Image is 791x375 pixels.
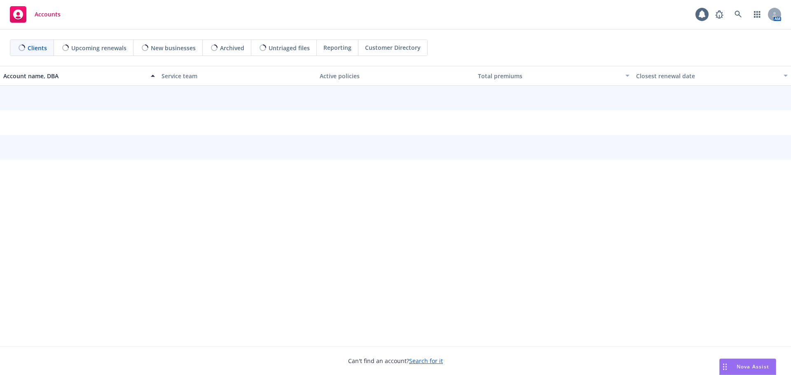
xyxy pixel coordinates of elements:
span: Accounts [35,11,61,18]
a: Report a Bug [711,6,728,23]
a: Switch app [749,6,765,23]
span: New businesses [151,44,196,52]
div: Service team [161,72,313,80]
div: Total premiums [478,72,620,80]
span: Reporting [323,43,351,52]
div: Account name, DBA [3,72,146,80]
span: Archived [220,44,244,52]
span: Untriaged files [269,44,310,52]
div: Drag to move [720,359,730,375]
span: Clients [28,44,47,52]
span: Customer Directory [365,43,421,52]
button: Closest renewal date [633,66,791,86]
button: Total premiums [475,66,633,86]
span: Upcoming renewals [71,44,126,52]
button: Nova Assist [719,359,776,375]
span: Nova Assist [737,363,769,370]
button: Active policies [316,66,475,86]
a: Accounts [7,3,64,26]
span: Can't find an account? [348,356,443,365]
a: Search [730,6,747,23]
div: Active policies [320,72,471,80]
button: Service team [158,66,316,86]
div: Closest renewal date [636,72,779,80]
a: Search for it [409,357,443,365]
